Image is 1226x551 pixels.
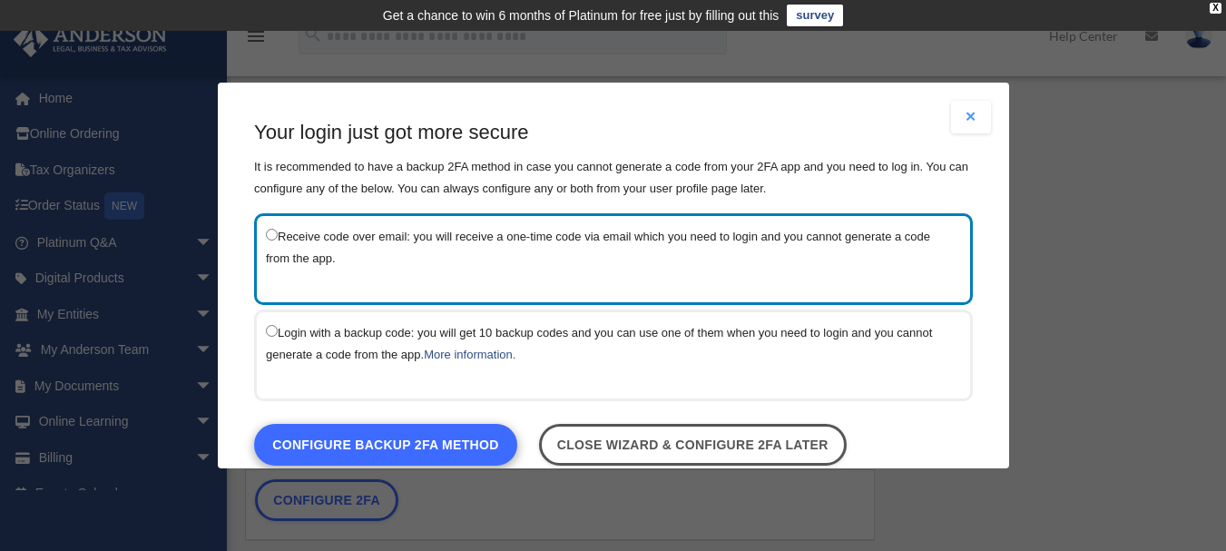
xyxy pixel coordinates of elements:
div: close [1210,3,1221,14]
a: Configure backup 2FA method [254,424,517,466]
p: It is recommended to have a backup 2FA method in case you cannot generate a code from your 2FA ap... [254,156,973,200]
input: Receive code over email: you will receive a one-time code via email which you need to login and y... [266,229,278,241]
label: Receive code over email: you will receive a one-time code via email which you need to login and y... [266,225,943,270]
button: Close modal [951,101,991,133]
a: More information. [424,348,515,361]
h3: Your login just got more secure [254,119,973,147]
label: Login with a backup code: you will get 10 backup codes and you can use one of them when you need ... [266,321,943,366]
div: Get a chance to win 6 months of Platinum for free just by filling out this [383,5,780,26]
a: survey [787,5,843,26]
input: Login with a backup code: you will get 10 backup codes and you can use one of them when you need ... [266,325,278,337]
a: Close wizard & configure 2FA later [538,424,846,466]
